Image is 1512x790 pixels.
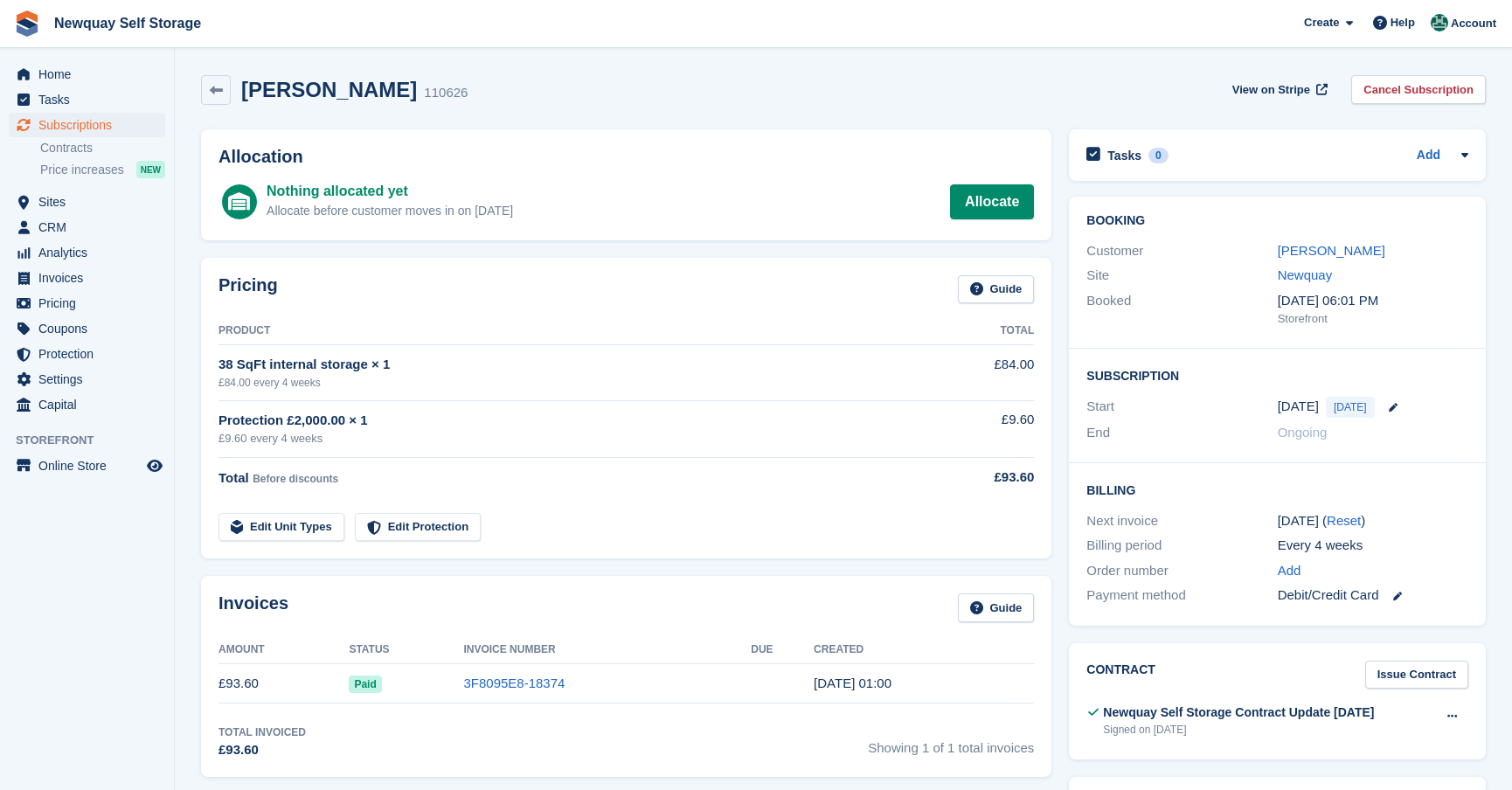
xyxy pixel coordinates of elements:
a: menu [9,316,165,341]
span: Help [1391,14,1415,31]
a: Preview store [144,455,165,476]
th: Created [814,636,1034,664]
div: Allocate before customer moves in on [DATE] [267,202,513,220]
h2: [PERSON_NAME] [241,78,417,101]
a: Add [1417,146,1440,166]
span: Total [218,470,249,485]
span: Invoices [38,266,143,290]
a: Contracts [40,140,165,156]
span: Price increases [40,162,124,178]
time: 2025-09-27 00:00:32 UTC [814,676,891,690]
span: Ongoing [1278,425,1328,440]
span: CRM [38,215,143,239]
a: menu [9,190,165,214]
span: Settings [38,367,143,392]
div: Debit/Credit Card [1278,586,1468,606]
a: Guide [958,593,1035,622]
div: End [1086,423,1277,443]
h2: Contract [1086,661,1155,690]
div: Customer [1086,241,1277,261]
div: Total Invoiced [218,724,306,740]
a: Guide [958,275,1035,304]
h2: Subscription [1086,366,1468,384]
a: menu [9,454,165,478]
span: Subscriptions [38,113,143,137]
a: Allocate [950,184,1034,219]
div: £93.60 [926,468,1035,488]
a: menu [9,367,165,392]
span: Paid [349,676,381,693]
span: Online Store [38,454,143,478]
a: menu [9,392,165,417]
a: menu [9,291,165,315]
div: [DATE] ( ) [1278,511,1468,531]
span: Before discounts [253,473,338,485]
a: Issue Contract [1365,661,1468,690]
a: [PERSON_NAME] [1278,243,1385,258]
div: Next invoice [1086,511,1277,531]
h2: Allocation [218,147,1034,167]
td: £84.00 [926,345,1035,400]
a: menu [9,87,165,112]
a: 3F8095E8-18374 [463,676,565,690]
img: JON [1431,14,1448,31]
a: View on Stripe [1225,75,1331,104]
a: Newquay [1278,267,1333,282]
div: Nothing allocated yet [267,181,513,202]
a: menu [9,62,165,87]
h2: Booking [1086,214,1468,228]
th: Status [349,636,463,664]
th: Due [751,636,814,664]
a: menu [9,342,165,366]
span: Protection [38,342,143,366]
div: NEW [136,161,165,178]
div: £9.60 every 4 weeks [218,430,926,447]
a: Add [1278,561,1301,581]
div: Start [1086,397,1277,418]
div: Every 4 weeks [1278,536,1468,556]
div: £93.60 [218,740,306,760]
span: Tasks [38,87,143,112]
span: View on Stripe [1232,81,1310,99]
span: Analytics [38,240,143,265]
span: Home [38,62,143,87]
div: Order number [1086,561,1277,581]
span: Sites [38,190,143,214]
img: stora-icon-8386f47178a22dfd0bd8f6a31ec36ba5ce8667c1dd55bd0f319d3a0aa187defe.svg [14,10,40,37]
span: [DATE] [1326,397,1375,418]
h2: Tasks [1107,148,1141,163]
a: Edit Unit Types [218,513,344,542]
div: Signed on [DATE] [1103,722,1374,738]
div: Booked [1086,291,1277,328]
a: Price increases NEW [40,160,165,179]
h2: Pricing [218,275,278,304]
th: Product [218,317,926,345]
td: £9.60 [926,400,1035,457]
a: Reset [1327,513,1361,528]
span: Account [1451,15,1496,32]
span: Coupons [38,316,143,341]
th: Total [926,317,1035,345]
span: Capital [38,392,143,417]
div: Storefront [1278,310,1468,328]
h2: Billing [1086,481,1468,498]
div: Payment method [1086,586,1277,606]
span: Showing 1 of 1 total invoices [868,724,1034,760]
a: menu [9,240,165,265]
div: 0 [1148,148,1169,163]
div: Protection £2,000.00 × 1 [218,411,926,431]
div: Site [1086,266,1277,286]
div: Billing period [1086,536,1277,556]
a: Newquay Self Storage [47,9,208,38]
span: Create [1304,14,1339,31]
th: Amount [218,636,349,664]
td: £93.60 [218,664,349,703]
span: Pricing [38,291,143,315]
time: 2025-09-27 00:00:00 UTC [1278,397,1319,417]
a: menu [9,113,165,137]
a: menu [9,266,165,290]
div: 38 SqFt internal storage × 1 [218,355,926,375]
a: menu [9,215,165,239]
a: Edit Protection [355,513,481,542]
div: Newquay Self Storage Contract Update [DATE] [1103,703,1374,722]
